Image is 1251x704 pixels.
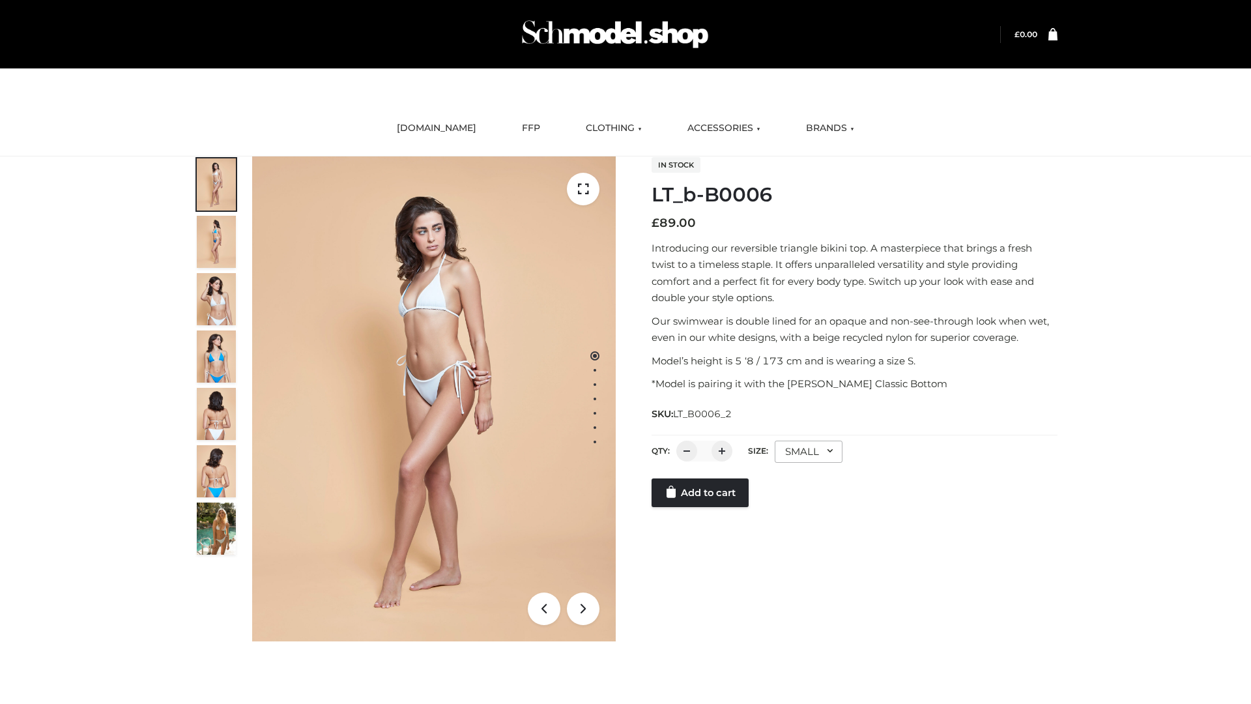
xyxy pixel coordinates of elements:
[775,441,842,463] div: SMALL
[652,406,733,422] span: SKU:
[1014,29,1037,39] bdi: 0.00
[1014,29,1020,39] span: £
[512,114,550,143] a: FFP
[197,273,236,325] img: ArielClassicBikiniTop_CloudNine_AzureSky_OW114ECO_3-scaled.jpg
[652,375,1057,392] p: *Model is pairing it with the [PERSON_NAME] Classic Bottom
[678,114,770,143] a: ACCESSORIES
[652,216,659,230] span: £
[1014,29,1037,39] a: £0.00
[748,446,768,456] label: Size:
[652,313,1057,346] p: Our swimwear is double lined for an opaque and non-see-through look when wet, even in our white d...
[517,8,713,60] img: Schmodel Admin 964
[576,114,652,143] a: CLOTHING
[652,353,1057,370] p: Model’s height is 5 ‘8 / 173 cm and is wearing a size S.
[652,216,696,230] bdi: 89.00
[252,156,616,641] img: LT_b-B0006
[387,114,486,143] a: [DOMAIN_NAME]
[197,158,236,211] img: ArielClassicBikiniTop_CloudNine_AzureSky_OW114ECO_1-scaled.jpg
[197,388,236,440] img: ArielClassicBikiniTop_CloudNine_AzureSky_OW114ECO_7-scaled.jpg
[197,445,236,497] img: ArielClassicBikiniTop_CloudNine_AzureSky_OW114ECO_8-scaled.jpg
[796,114,864,143] a: BRANDS
[652,240,1057,306] p: Introducing our reversible triangle bikini top. A masterpiece that brings a fresh twist to a time...
[197,216,236,268] img: ArielClassicBikiniTop_CloudNine_AzureSky_OW114ECO_2-scaled.jpg
[197,503,236,555] img: Arieltop_CloudNine_AzureSky2.jpg
[652,157,700,173] span: In stock
[673,408,732,420] span: LT_B0006_2
[652,446,670,456] label: QTY:
[652,183,1057,207] h1: LT_b-B0006
[197,330,236,383] img: ArielClassicBikiniTop_CloudNine_AzureSky_OW114ECO_4-scaled.jpg
[652,478,749,507] a: Add to cart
